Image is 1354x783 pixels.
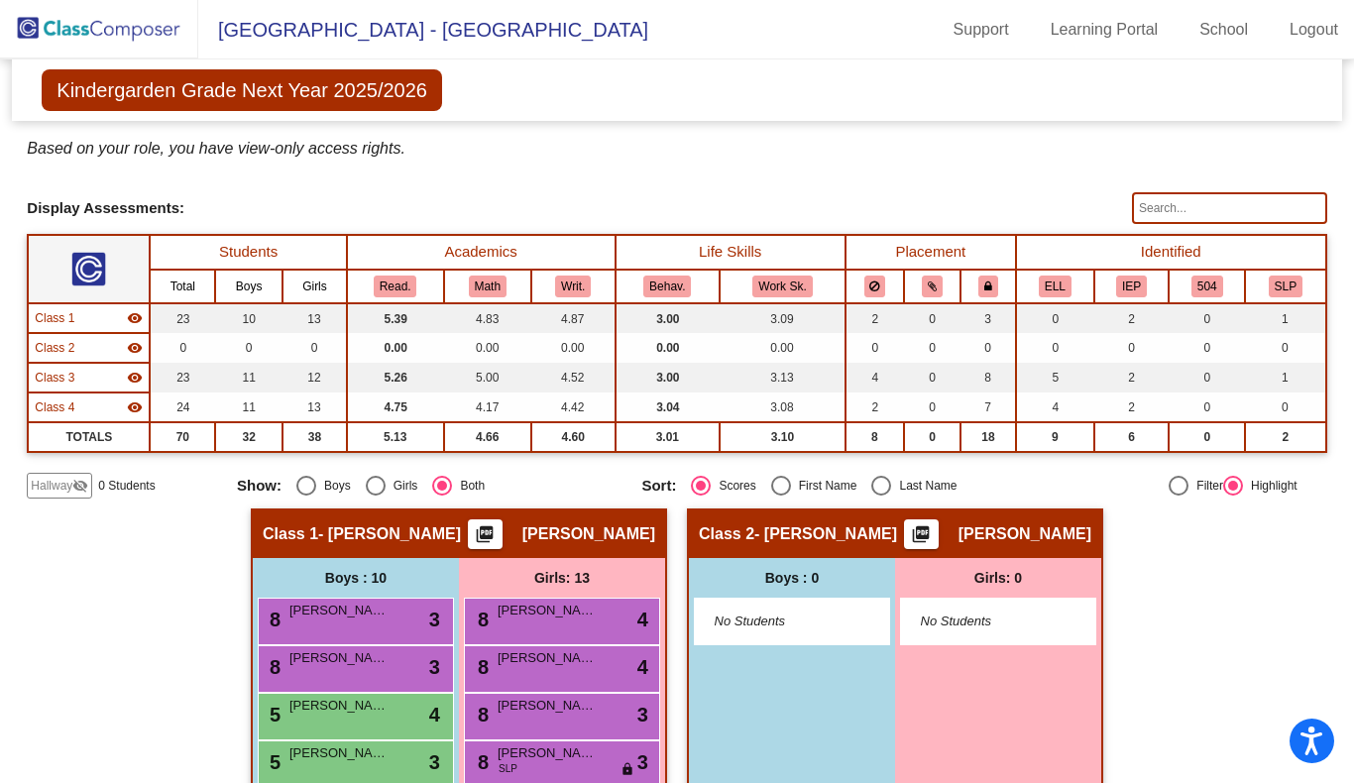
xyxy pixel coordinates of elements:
[531,422,616,452] td: 4.60
[921,612,1045,631] span: No Students
[754,524,897,544] span: - [PERSON_NAME]
[215,363,282,392] td: 11
[938,14,1025,46] a: Support
[904,363,960,392] td: 0
[72,478,88,494] mat-icon: visibility_off
[265,656,281,678] span: 8
[960,303,1016,333] td: 3
[637,605,648,634] span: 4
[1094,333,1170,363] td: 0
[215,422,282,452] td: 32
[28,392,150,422] td: Raelene Brovold - Raelene Brovold
[1035,14,1175,46] a: Learning Portal
[1274,14,1354,46] a: Logout
[429,700,440,729] span: 4
[904,333,960,363] td: 0
[641,477,676,495] span: Sort:
[720,363,846,392] td: 3.13
[1132,192,1327,224] input: Search...
[215,392,282,422] td: 11
[1016,363,1094,392] td: 5
[263,524,318,544] span: Class 1
[1169,303,1245,333] td: 0
[473,609,489,630] span: 8
[253,558,459,598] div: Boys : 10
[347,363,444,392] td: 5.26
[28,333,150,363] td: Candy Kinkead - Candy Kinkead
[35,398,74,416] span: Class 4
[150,333,215,363] td: 0
[347,235,616,270] th: Academics
[215,333,282,363] td: 0
[237,476,626,496] mat-radio-group: Select an option
[959,524,1091,544] span: [PERSON_NAME]
[616,392,721,422] td: 3.04
[282,392,347,422] td: 13
[28,303,150,333] td: Betsy Armstrong - Betsy Armstrong
[127,340,143,356] mat-icon: visibility
[1245,392,1326,422] td: 0
[846,363,904,392] td: 4
[846,392,904,422] td: 2
[265,609,281,630] span: 8
[347,422,444,452] td: 5.13
[473,656,489,678] span: 8
[215,270,282,303] th: Boys
[1094,392,1170,422] td: 2
[374,276,417,297] button: Read.
[720,303,846,333] td: 3.09
[720,392,846,422] td: 3.08
[127,399,143,415] mat-icon: visibility
[499,761,517,776] span: SLP
[473,751,489,773] span: 8
[904,303,960,333] td: 0
[444,303,531,333] td: 4.83
[1016,422,1094,452] td: 9
[846,422,904,452] td: 8
[459,558,665,598] div: Girls: 13
[531,303,616,333] td: 4.87
[265,704,281,726] span: 5
[699,524,754,544] span: Class 2
[282,333,347,363] td: 0
[386,477,418,495] div: Girls
[1039,276,1072,297] button: ELL
[846,333,904,363] td: 0
[904,519,939,549] button: Print Students Details
[150,392,215,422] td: 24
[720,422,846,452] td: 3.10
[444,392,531,422] td: 4.17
[127,370,143,386] mat-icon: visibility
[198,14,648,46] span: [GEOGRAPHIC_DATA] - [GEOGRAPHIC_DATA]
[1169,270,1245,303] th: 504 Plan
[689,558,895,598] div: Boys : 0
[444,422,531,452] td: 4.66
[1016,270,1094,303] th: English Language Learner
[35,369,74,387] span: Class 3
[621,762,634,778] span: lock
[468,519,503,549] button: Print Students Details
[347,303,444,333] td: 5.39
[616,333,721,363] td: 0.00
[289,696,389,716] span: [PERSON_NAME]
[282,363,347,392] td: 12
[637,747,648,777] span: 3
[960,363,1016,392] td: 8
[498,696,597,716] span: [PERSON_NAME]
[469,276,507,297] button: Math
[429,605,440,634] span: 3
[522,524,655,544] span: [PERSON_NAME]
[498,601,597,620] span: [PERSON_NAME]
[265,751,281,773] span: 5
[846,303,904,333] td: 2
[1094,422,1170,452] td: 6
[637,652,648,682] span: 4
[1094,270,1170,303] th: Individualized Education Plan
[31,477,72,495] span: Hallway
[791,477,857,495] div: First Name
[429,652,440,682] span: 3
[28,422,150,452] td: TOTALS
[720,333,846,363] td: 0.00
[1016,333,1094,363] td: 0
[1016,303,1094,333] td: 0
